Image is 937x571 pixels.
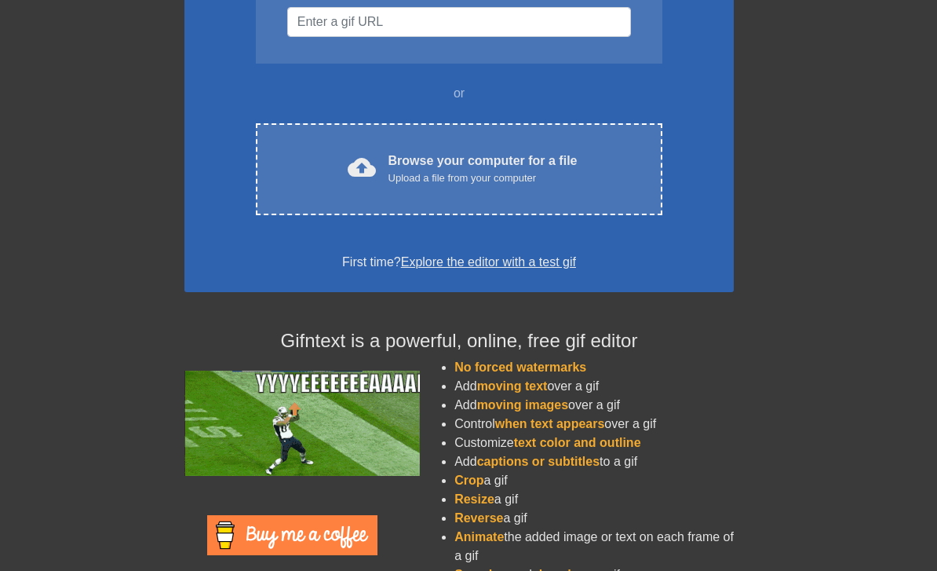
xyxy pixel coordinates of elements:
[454,452,734,471] li: Add to a gif
[454,434,734,452] li: Customize
[454,415,734,434] li: Control over a gif
[454,528,734,566] li: the added image or text on each frame of a gif
[225,84,693,103] div: or
[477,379,548,393] span: moving text
[454,361,586,374] span: No forced watermarks
[495,417,605,430] span: when text appears
[454,490,734,509] li: a gif
[184,330,734,353] h4: Gifntext is a powerful, online, free gif editor
[388,152,578,186] div: Browse your computer for a file
[454,471,734,490] li: a gif
[184,371,420,476] img: football_small.gif
[207,515,377,555] img: Buy Me A Coffee
[205,253,713,272] div: First time?
[454,396,734,415] li: Add over a gif
[348,153,376,181] span: cloud_upload
[454,511,503,525] span: Reverse
[477,398,568,412] span: moving images
[454,509,734,528] li: a gif
[401,255,576,269] a: Explore the editor with a test gif
[388,170,578,186] div: Upload a file from your computer
[454,530,504,544] span: Animate
[454,492,494,506] span: Resize
[287,7,631,37] input: Username
[454,377,734,396] li: Add over a gif
[454,474,483,487] span: Crop
[514,436,641,449] span: text color and outline
[477,455,600,468] span: captions or subtitles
